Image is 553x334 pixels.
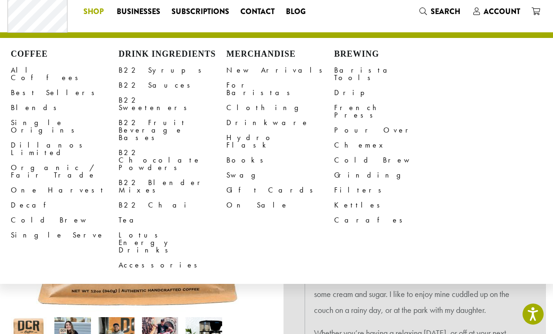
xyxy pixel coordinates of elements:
a: B22 Fruit Beverage Bases [119,115,226,145]
a: For Baristas [226,78,334,100]
h4: Coffee [11,49,119,59]
span: Blog [286,6,306,18]
a: Search [414,4,468,19]
a: On Sale [226,198,334,213]
a: B22 Blender Mixes [119,175,226,198]
a: Gift Cards [226,183,334,198]
h4: Brewing [334,49,442,59]
a: B22 Sweeteners [119,93,226,115]
h4: Drink Ingredients [119,49,226,59]
h4: Merchandise [226,49,334,59]
a: Cold Brew [11,213,119,228]
span: Shop [83,6,104,18]
a: Lotus Energy Drinks [119,228,226,258]
span: Account [484,6,520,17]
a: French Press [334,100,442,123]
p: “[PERSON_NAME] is like a consistent friend- it’s ALWAYS good. Its smooth profile is perfect by it... [314,254,516,318]
a: Pour Over [334,123,442,138]
a: Swag [226,168,334,183]
span: Contact [240,6,275,18]
a: New Arrivals [226,63,334,78]
a: Cold Brew [334,153,442,168]
a: Chemex [334,138,442,153]
a: Single Serve [11,228,119,243]
a: Shop [78,4,111,19]
a: Decaf [11,198,119,213]
a: Drip [334,85,442,100]
a: Filters [334,183,442,198]
a: Carafes [334,213,442,228]
span: Businesses [117,6,160,18]
a: Accessories [119,258,226,273]
a: Hydro Flask [226,130,334,153]
a: Grinding [334,168,442,183]
a: B22 Syrups [119,63,226,78]
a: Blends [11,100,119,115]
a: B22 Chai [119,198,226,213]
a: Clothing [226,100,334,115]
a: Dillanos Limited [11,138,119,160]
a: Drinkware [226,115,334,130]
a: Books [226,153,334,168]
a: Kettles [334,198,442,213]
a: Tea [119,213,226,228]
a: Barista Tools [334,63,442,85]
a: Single Origins [11,115,119,138]
a: Best Sellers [11,85,119,100]
a: B22 Chocolate Powders [119,145,226,175]
a: Organic / Fair Trade [11,160,119,183]
a: One Harvest [11,183,119,198]
a: B22 Sauces [119,78,226,93]
span: Subscriptions [172,6,229,18]
span: Search [431,6,460,17]
a: All Coffees [11,63,119,85]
